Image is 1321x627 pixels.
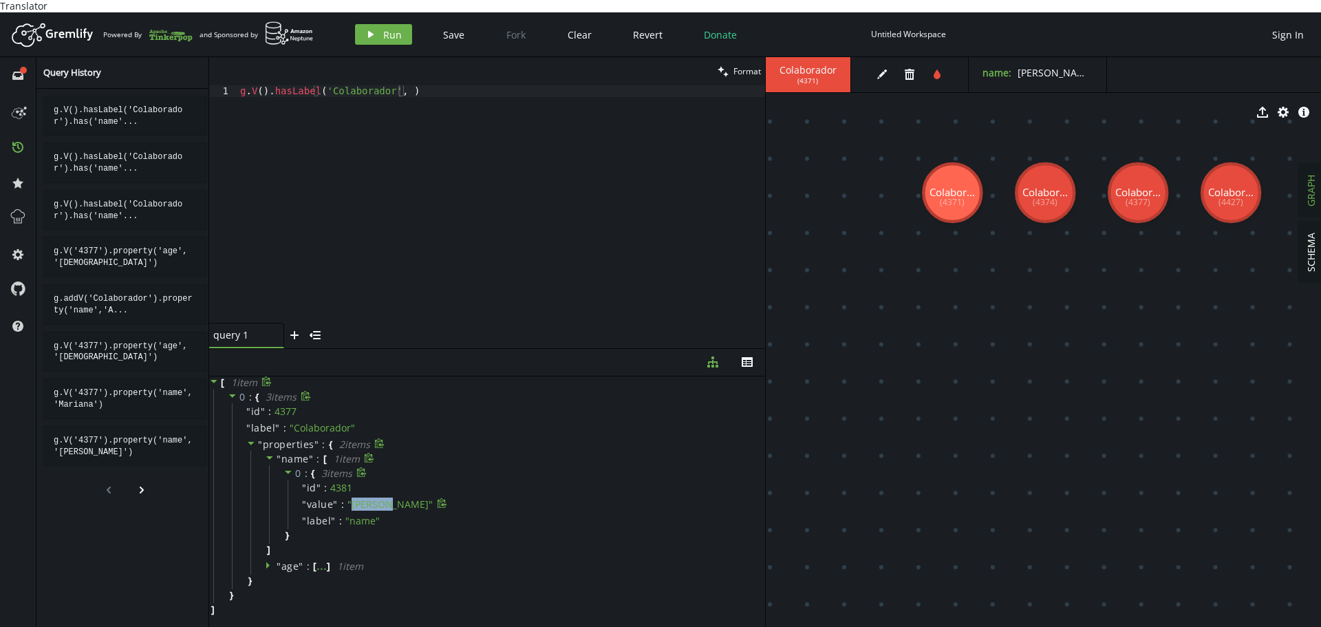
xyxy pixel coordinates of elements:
[43,332,207,372] div: g.V('4377').property('age', '12')
[43,96,207,136] pre: g.V().hasLabel('Colaborador').has('name'...
[249,391,253,403] span: :
[1018,66,1095,79] span: [PERSON_NAME]
[299,560,303,573] span: "
[623,24,673,45] button: Revert
[246,575,252,587] span: }
[329,438,332,451] span: {
[251,422,276,434] span: label
[345,514,380,527] span: " name "
[568,28,592,41] span: Clear
[275,421,280,434] span: "
[495,24,537,45] button: Fork
[43,284,207,325] div: g.addV('Colaborador').property('name','Alberto').property('Age','33').next();
[302,498,307,511] span: "
[1115,185,1161,199] tspan: Colabor...
[43,190,207,231] pre: g.V().hasLabel('Colaborador').has('name'...
[330,482,352,494] div: 4381
[265,544,270,556] span: ]
[1265,24,1311,45] button: Sign In
[290,421,355,434] span: " Colaborador "
[43,379,207,419] div: g.V('4377').property('name', 'Mariana')
[231,376,257,389] span: 1 item
[433,24,475,45] button: Save
[1218,196,1243,208] tspan: (4427)
[557,24,602,45] button: Clear
[321,467,352,480] span: 3 item s
[331,514,336,527] span: "
[713,57,765,85] button: Format
[316,453,320,465] span: :
[506,28,526,41] span: Fork
[316,481,321,494] span: "
[251,405,261,418] span: id
[255,391,259,403] span: {
[275,405,297,418] div: 4377
[283,422,286,434] span: :
[246,421,251,434] span: "
[277,560,281,573] span: "
[277,452,281,465] span: "
[43,142,207,183] div: g.V().hasLabel('Colaborador').has('name' , 'Maria' ) .property('age', '21').iterate()
[268,405,271,418] span: :
[930,185,975,199] tspan: Colabor...
[263,438,314,451] span: properties
[258,438,263,451] span: "
[103,23,193,47] div: Powered By
[327,560,330,573] span: ]
[283,529,289,542] span: }
[43,190,207,231] div: g.V().hasLabel('Colaborador').has('name' , 'Maria' ) .property('age', '21')
[339,515,342,527] span: :
[43,237,207,277] div: g.V('4377').property('age', '23')
[1208,185,1254,199] tspan: Colabor...
[307,560,310,573] span: :
[307,498,334,511] span: value
[733,65,761,77] span: Format
[337,560,363,573] span: 1 item
[314,438,319,451] span: "
[443,28,464,41] span: Save
[246,405,251,418] span: "
[1304,175,1318,206] span: GRAPH
[704,28,737,41] span: Donate
[302,514,307,527] span: "
[295,467,301,480] span: 0
[309,452,314,465] span: "
[334,452,360,465] span: 1 item
[1033,196,1057,208] tspan: (4374)
[228,589,233,602] span: }
[209,604,215,616] span: ]
[1272,28,1304,41] span: Sign In
[43,426,207,467] div: g.V('4377').property('name', 'Juanita')
[780,64,837,76] span: Colaborador
[1022,185,1068,199] tspan: Colabor...
[324,482,327,494] span: :
[347,498,433,511] span: " [PERSON_NAME] "
[261,405,266,418] span: "
[1126,196,1150,208] tspan: (4377)
[43,426,207,467] pre: g.V('4377').property('name', '[PERSON_NAME]')
[333,498,338,511] span: "
[266,390,297,403] span: 3 item s
[339,438,370,451] span: 2 item s
[633,28,663,41] span: Revert
[307,515,332,527] span: label
[307,482,316,494] span: id
[383,28,402,41] span: Run
[797,76,818,85] span: ( 4371 )
[316,562,327,568] div: ...
[281,452,309,465] span: name
[940,196,965,208] tspan: (4371)
[221,376,224,389] span: [
[313,560,316,573] span: [
[871,29,946,39] div: Untitled Workspace
[311,467,314,480] span: {
[302,481,307,494] span: "
[281,560,299,573] span: age
[43,237,207,277] pre: g.V('4377').property('age', '[DEMOGRAPHIC_DATA]')
[43,142,207,183] pre: g.V().hasLabel('Colaborador').has('name'...
[694,24,747,45] button: Donate
[239,390,246,403] span: 0
[265,21,314,45] img: AWS Neptune
[43,96,207,136] div: g.V().hasLabel('Colaborador').has('name' , 'Mariana' ) .property('age', '21')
